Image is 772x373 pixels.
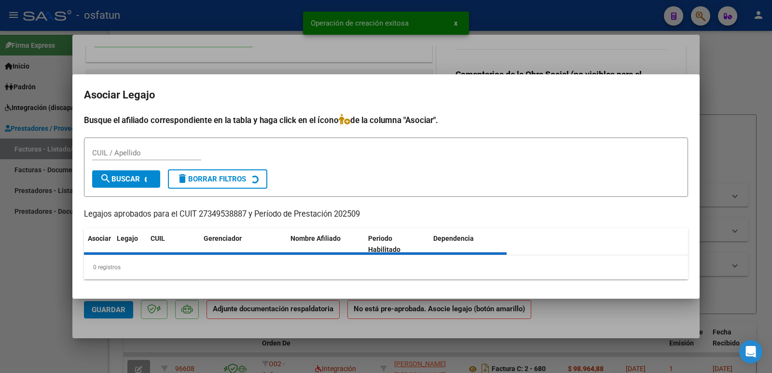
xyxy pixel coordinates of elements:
[84,208,688,221] p: Legajos aprobados para el CUIT 27349538887 y Período de Prestación 202509
[92,170,160,188] button: Buscar
[84,114,688,126] h4: Busque el afiliado correspondiente en la tabla y haga click en el ícono de la columna "Asociar".
[364,228,429,260] datatable-header-cell: Periodo Habilitado
[177,173,188,184] mat-icon: delete
[433,235,474,242] span: Dependencia
[84,255,688,279] div: 0 registros
[88,235,111,242] span: Asociar
[287,228,364,260] datatable-header-cell: Nombre Afiliado
[290,235,341,242] span: Nombre Afiliado
[177,175,246,183] span: Borrar Filtros
[168,169,267,189] button: Borrar Filtros
[429,228,507,260] datatable-header-cell: Dependencia
[84,86,688,104] h2: Asociar Legajo
[368,235,400,253] span: Periodo Habilitado
[204,235,242,242] span: Gerenciador
[739,340,762,363] div: Open Intercom Messenger
[147,228,200,260] datatable-header-cell: CUIL
[100,175,140,183] span: Buscar
[113,228,147,260] datatable-header-cell: Legajo
[84,228,113,260] datatable-header-cell: Asociar
[151,235,165,242] span: CUIL
[100,173,111,184] mat-icon: search
[117,235,138,242] span: Legajo
[200,228,287,260] datatable-header-cell: Gerenciador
